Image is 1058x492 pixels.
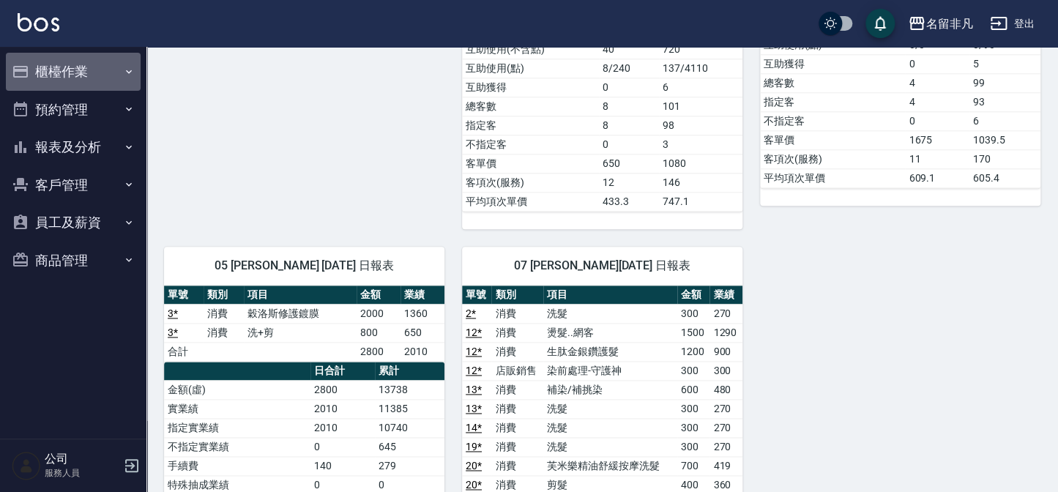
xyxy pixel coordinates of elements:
[375,418,444,437] td: 10740
[969,111,1040,130] td: 6
[543,342,677,361] td: 生肽金銀鑽護髮
[543,304,677,323] td: 洗髮
[45,452,119,466] h5: 公司
[709,342,742,361] td: 900
[599,78,659,97] td: 0
[760,92,905,111] td: 指定客
[543,286,677,305] th: 項目
[6,204,141,242] button: 員工及薪資
[375,362,444,381] th: 累計
[659,135,742,154] td: 3
[462,173,599,192] td: 客項次(服務)
[491,456,543,475] td: 消費
[709,399,742,418] td: 270
[310,380,375,399] td: 2800
[375,380,444,399] td: 13738
[905,54,969,73] td: 0
[462,97,599,116] td: 總客數
[677,323,710,342] td: 1500
[760,168,905,187] td: 平均項次單價
[659,78,742,97] td: 6
[543,361,677,380] td: 染前處理-守護神
[709,323,742,342] td: 1290
[760,54,905,73] td: 互助獲得
[677,304,710,323] td: 300
[905,130,969,149] td: 1675
[905,149,969,168] td: 11
[659,97,742,116] td: 101
[357,323,401,342] td: 800
[659,154,742,173] td: 1080
[969,168,1040,187] td: 605.4
[709,456,742,475] td: 419
[491,342,543,361] td: 消費
[491,399,543,418] td: 消費
[543,418,677,437] td: 洗髮
[969,130,1040,149] td: 1039.5
[709,286,742,305] th: 業績
[969,54,1040,73] td: 5
[760,111,905,130] td: 不指定客
[310,362,375,381] th: 日合計
[182,258,427,273] span: 05 [PERSON_NAME] [DATE] 日報表
[543,437,677,456] td: 洗髮
[164,418,310,437] td: 指定實業績
[905,92,969,111] td: 4
[491,286,543,305] th: 類別
[462,59,599,78] td: 互助使用(點)
[375,399,444,418] td: 11385
[6,242,141,280] button: 商品管理
[310,418,375,437] td: 2010
[599,192,659,211] td: 433.3
[491,380,543,399] td: 消費
[659,40,742,59] td: 720
[491,418,543,437] td: 消費
[401,342,444,361] td: 2010
[677,437,710,456] td: 300
[865,9,895,38] button: save
[164,456,310,475] td: 手續費
[310,399,375,418] td: 2010
[491,304,543,323] td: 消費
[310,437,375,456] td: 0
[204,286,243,305] th: 類別
[357,304,401,323] td: 2000
[677,418,710,437] td: 300
[357,286,401,305] th: 金額
[984,10,1040,37] button: 登出
[677,380,710,399] td: 600
[760,149,905,168] td: 客項次(服務)
[659,116,742,135] td: 98
[905,73,969,92] td: 4
[357,342,401,361] td: 2800
[543,399,677,418] td: 洗髮
[310,456,375,475] td: 140
[164,380,310,399] td: 金額(虛)
[480,258,725,273] span: 07 [PERSON_NAME][DATE] 日報表
[491,361,543,380] td: 店販銷售
[204,323,243,342] td: 消費
[677,286,710,305] th: 金額
[902,9,978,39] button: 名留非凡
[6,128,141,166] button: 報表及分析
[164,286,444,362] table: a dense table
[709,361,742,380] td: 300
[599,116,659,135] td: 8
[18,13,59,31] img: Logo
[164,399,310,418] td: 實業績
[709,418,742,437] td: 270
[462,286,491,305] th: 單號
[164,342,204,361] td: 合計
[375,456,444,475] td: 279
[401,286,444,305] th: 業績
[677,456,710,475] td: 700
[709,437,742,456] td: 270
[969,92,1040,111] td: 93
[375,437,444,456] td: 645
[462,78,599,97] td: 互助獲得
[599,59,659,78] td: 8/240
[599,173,659,192] td: 12
[659,173,742,192] td: 146
[543,380,677,399] td: 補染/補挑染
[244,304,357,323] td: 穀洛斯修護鍍膜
